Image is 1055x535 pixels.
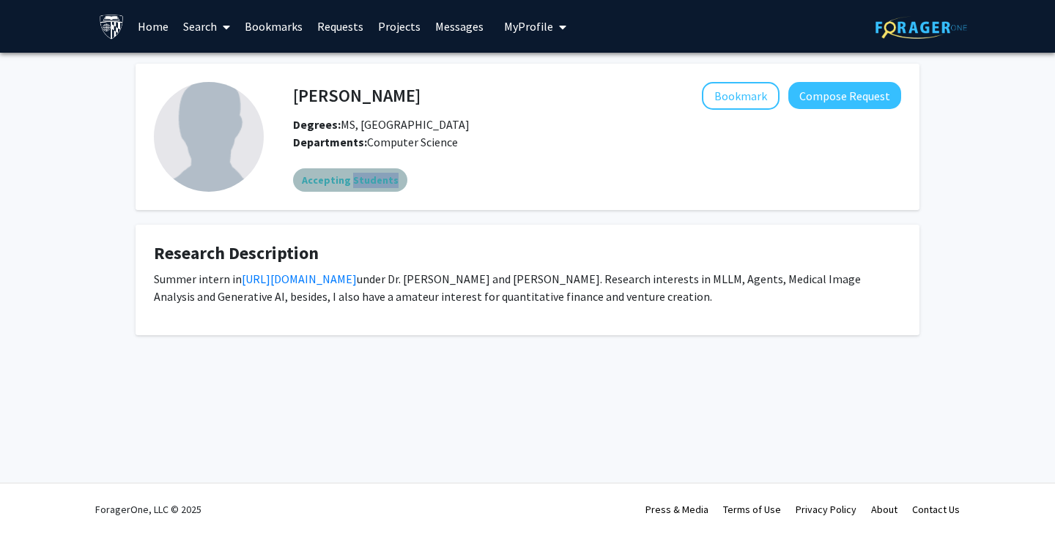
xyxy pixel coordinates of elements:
button: Compose Request to Qilong Wu [788,82,901,109]
a: Press & Media [645,503,708,516]
mat-chip: Accepting Students [293,168,407,192]
img: ForagerOne Logo [876,16,967,39]
img: Johns Hopkins University Logo [99,14,125,40]
p: Summer intern in under Dr. [PERSON_NAME] and [PERSON_NAME]. Research interests in MLLM, Agents, M... [154,270,901,305]
h4: [PERSON_NAME] [293,82,421,109]
a: Privacy Policy [796,503,856,516]
span: Computer Science [367,135,458,149]
a: Home [130,1,176,52]
a: Bookmarks [237,1,310,52]
iframe: Chat [11,469,62,524]
button: Add Qilong Wu to Bookmarks [702,82,780,110]
a: [URL][DOMAIN_NAME] [242,272,357,286]
a: Search [176,1,237,52]
img: Profile Picture [154,82,264,192]
h4: Research Description [154,243,901,264]
a: Terms of Use [723,503,781,516]
span: MS, [GEOGRAPHIC_DATA] [293,117,470,132]
b: Departments: [293,135,367,149]
a: Projects [371,1,428,52]
a: About [871,503,897,516]
span: My Profile [504,19,553,34]
a: Contact Us [912,503,960,516]
a: Messages [428,1,491,52]
div: ForagerOne, LLC © 2025 [95,484,201,535]
a: Requests [310,1,371,52]
b: Degrees: [293,117,341,132]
